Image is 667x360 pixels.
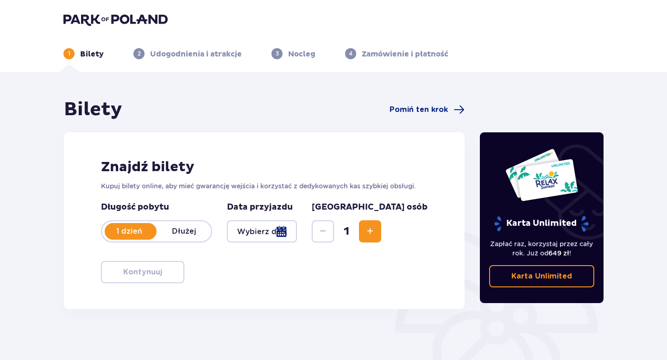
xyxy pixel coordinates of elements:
[102,226,157,236] p: 1 dzień
[80,49,104,59] p: Bilety
[68,50,70,58] p: 1
[312,220,334,242] button: Zmniejsz
[227,202,293,213] p: Data przyjazdu
[336,224,357,238] span: 1
[64,98,122,121] h1: Bilety
[123,267,162,277] p: Kontynuuj
[359,220,381,242] button: Zwiększ
[505,148,579,202] img: Dwie karty całoroczne do Suntago z napisem 'UNLIMITED RELAX', na białym tle z tropikalnymi liśćmi...
[63,48,104,59] div: 1Bilety
[548,249,569,257] span: 649 zł
[489,239,595,258] p: Zapłać raz, korzystaj przez cały rok. Już od !
[345,48,448,59] div: 4Zamówienie i płatność
[150,49,242,59] p: Udogodnienia i atrakcje
[138,50,141,58] p: 2
[101,158,428,176] h2: Znajdź bilety
[349,50,352,58] p: 4
[362,49,448,59] p: Zamówienie i płatność
[101,202,212,213] p: Długość pobytu
[101,181,428,191] p: Kupuj bilety online, aby mieć gwarancję wejścia i korzystać z dedykowanych kas szybkiej obsługi.
[288,49,315,59] p: Nocleg
[390,104,465,115] a: Pomiń ten krok
[312,202,428,213] p: [GEOGRAPHIC_DATA] osób
[276,50,279,58] p: 3
[63,13,168,26] img: Park of Poland logo
[271,48,315,59] div: 3Nocleg
[157,226,211,236] p: Dłużej
[101,261,184,283] button: Kontynuuj
[493,216,590,232] p: Karta Unlimited
[511,271,572,281] p: Karta Unlimited
[390,105,448,115] span: Pomiń ten krok
[133,48,242,59] div: 2Udogodnienia i atrakcje
[489,265,595,287] a: Karta Unlimited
